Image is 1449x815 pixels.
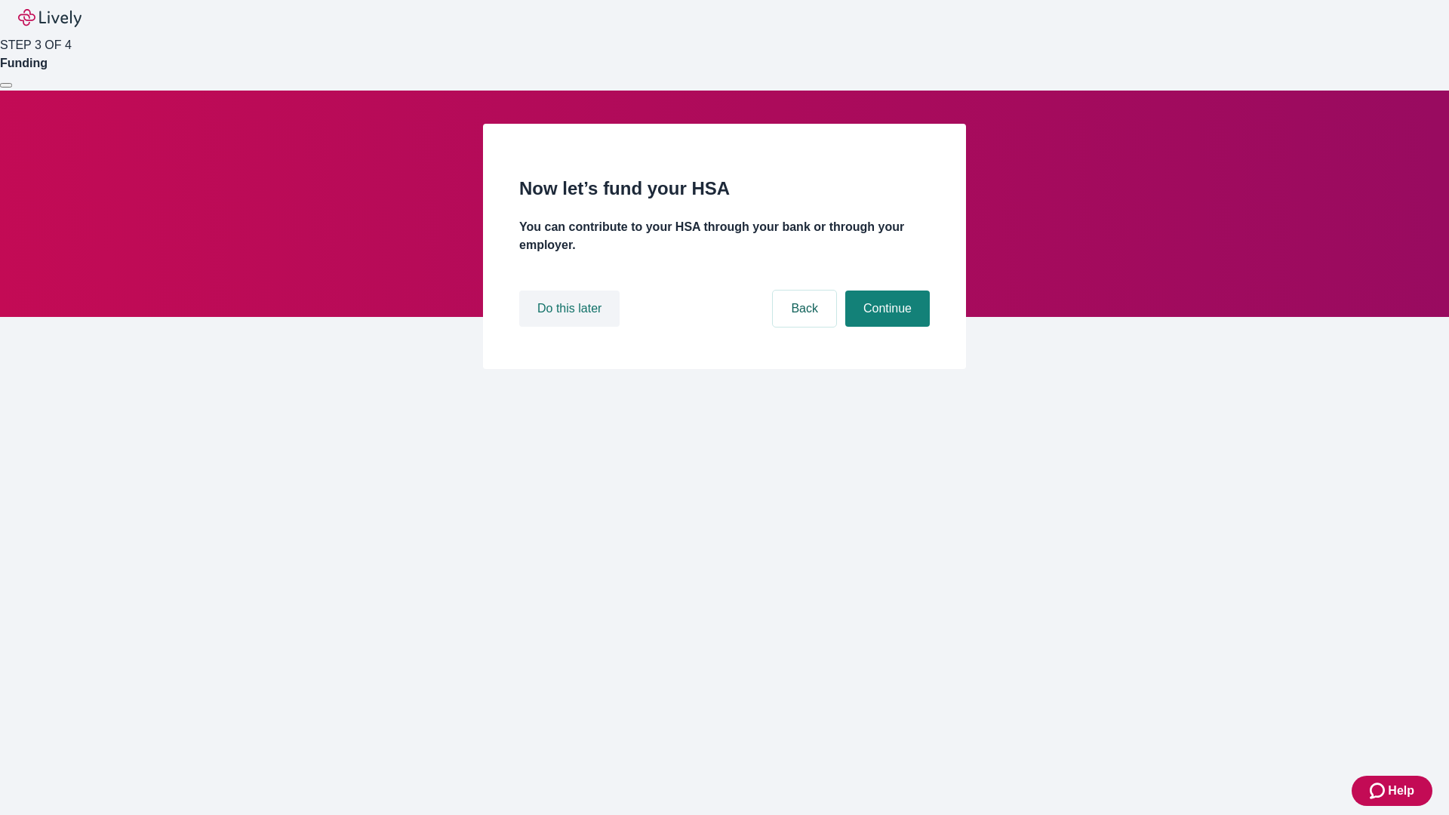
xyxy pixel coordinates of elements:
[773,291,836,327] button: Back
[519,175,930,202] h2: Now let’s fund your HSA
[1352,776,1432,806] button: Zendesk support iconHelp
[519,291,620,327] button: Do this later
[1370,782,1388,800] svg: Zendesk support icon
[1388,782,1414,800] span: Help
[18,9,82,27] img: Lively
[519,218,930,254] h4: You can contribute to your HSA through your bank or through your employer.
[845,291,930,327] button: Continue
